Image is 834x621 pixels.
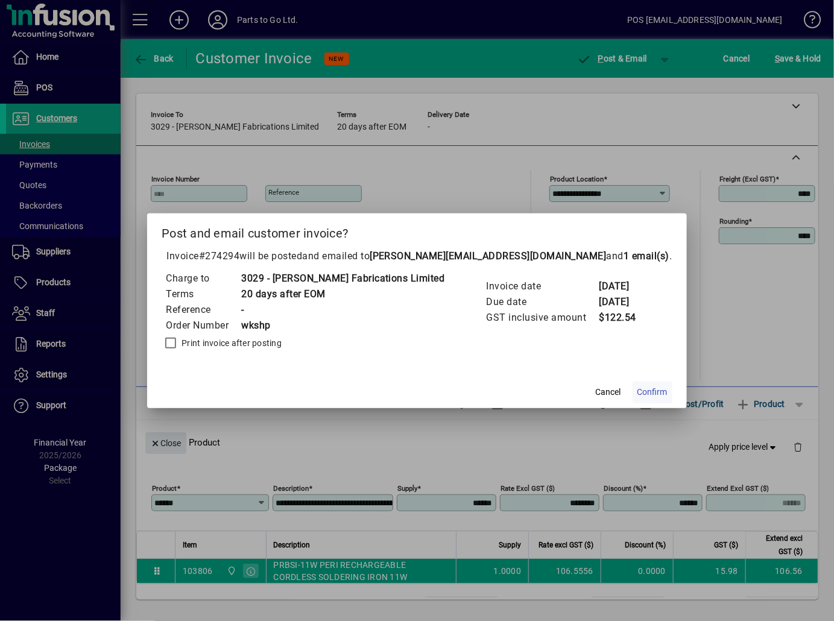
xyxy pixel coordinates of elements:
[199,250,240,262] span: #274294
[637,386,668,399] span: Confirm
[241,302,445,318] td: -
[302,250,669,262] span: and emailed to
[599,294,647,310] td: [DATE]
[165,302,241,318] td: Reference
[607,250,670,262] span: and
[599,279,647,294] td: [DATE]
[589,382,628,403] button: Cancel
[241,318,445,333] td: wkshp
[486,294,599,310] td: Due date
[370,250,607,262] b: [PERSON_NAME][EMAIL_ADDRESS][DOMAIN_NAME]
[162,249,672,263] p: Invoice will be posted .
[241,271,445,286] td: 3029 - [PERSON_NAME] Fabrications Limited
[486,310,599,326] td: GST inclusive amount
[596,386,621,399] span: Cancel
[147,213,687,248] h2: Post and email customer invoice?
[486,279,599,294] td: Invoice date
[599,310,647,326] td: $122.54
[165,286,241,302] td: Terms
[633,382,672,403] button: Confirm
[179,337,282,349] label: Print invoice after posting
[165,271,241,286] td: Charge to
[241,286,445,302] td: 20 days after EOM
[165,318,241,333] td: Order Number
[624,250,669,262] b: 1 email(s)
